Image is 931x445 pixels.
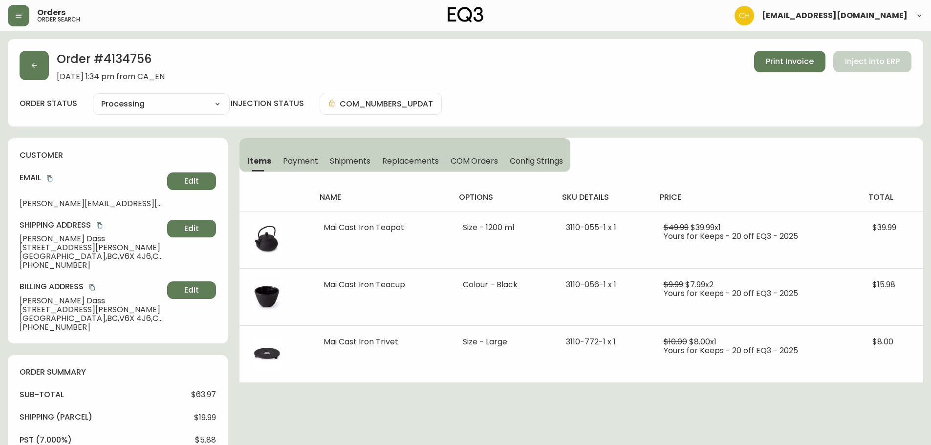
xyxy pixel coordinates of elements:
[754,51,825,72] button: Print Invoice
[251,280,282,312] img: 7e5d90b0-d3e2-4f88-9e9a-5be34ad0e0dc.jpg
[20,172,163,183] h4: Email
[330,156,371,166] span: Shipments
[664,222,689,233] span: $49.99
[184,176,199,187] span: Edit
[660,192,853,203] h4: price
[664,231,798,242] span: Yours for Keeps - 20 off EQ3 - 2025
[664,288,798,299] span: Yours for Keeps - 20 off EQ3 - 2025
[685,279,714,290] span: $7.99 x 2
[37,17,80,22] h5: order search
[184,223,199,234] span: Edit
[20,150,216,161] h4: customer
[20,234,163,243] span: [PERSON_NAME] Dass
[87,282,97,292] button: copy
[324,222,404,233] span: Mai Cast Iron Teapot
[872,222,896,233] span: $39.99
[167,172,216,190] button: Edit
[20,389,64,400] h4: sub-total
[167,220,216,237] button: Edit
[463,338,543,346] li: Size - Large
[566,279,616,290] span: 3110-056-1 x 1
[57,51,165,72] h2: Order # 4134756
[95,220,105,230] button: copy
[37,9,65,17] span: Orders
[283,156,318,166] span: Payment
[191,390,216,399] span: $63.97
[664,279,683,290] span: $9.99
[194,413,216,422] span: $19.99
[20,199,163,208] span: [PERSON_NAME][EMAIL_ADDRESS][PERSON_NAME][DOMAIN_NAME]
[45,173,55,183] button: copy
[195,436,216,445] span: $5.88
[766,56,814,67] span: Print Invoice
[689,336,716,347] span: $8.00 x 1
[872,279,895,290] span: $15.98
[20,367,216,378] h4: order summary
[20,98,77,109] label: order status
[57,72,165,81] span: [DATE] 1:34 pm from CA_EN
[382,156,438,166] span: Replacements
[20,252,163,261] span: [GEOGRAPHIC_DATA] , BC , V6X 4J6 , CA
[20,305,163,314] span: [STREET_ADDRESS][PERSON_NAME]
[320,192,443,203] h4: name
[448,7,484,22] img: logo
[324,336,398,347] span: Mai Cast Iron Trivet
[691,222,721,233] span: $39.99 x 1
[762,12,908,20] span: [EMAIL_ADDRESS][DOMAIN_NAME]
[451,156,498,166] span: COM Orders
[184,285,199,296] span: Edit
[463,280,543,289] li: Colour - Black
[20,220,163,231] h4: Shipping Address
[20,281,163,292] h4: Billing Address
[872,336,893,347] span: $8.00
[20,323,163,332] span: [PHONE_NUMBER]
[562,192,644,203] h4: sku details
[459,192,547,203] h4: options
[463,223,543,232] li: Size - 1200 ml
[510,156,563,166] span: Config Strings
[20,297,163,305] span: [PERSON_NAME] Dass
[566,222,616,233] span: 3110-055-1 x 1
[20,261,163,270] span: [PHONE_NUMBER]
[664,345,798,356] span: Yours for Keeps - 20 off EQ3 - 2025
[735,6,754,25] img: 6288462cea190ebb98a2c2f3c744dd7e
[20,314,163,323] span: [GEOGRAPHIC_DATA] , BC , V6X 4J6 , CA
[20,243,163,252] span: [STREET_ADDRESS][PERSON_NAME]
[20,412,92,423] h4: Shipping ( Parcel )
[231,98,304,109] h4: injection status
[566,336,616,347] span: 3110-772-1 x 1
[247,156,271,166] span: Items
[251,223,282,254] img: 749930e7-7942-4aaa-ad90-9e5c46419a10.jpg
[868,192,915,203] h4: total
[324,279,405,290] span: Mai Cast Iron Teacup
[664,336,687,347] span: $10.00
[167,281,216,299] button: Edit
[251,338,282,369] img: e9a8378d-3915-48f7-8629-f29676f580db.jpg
